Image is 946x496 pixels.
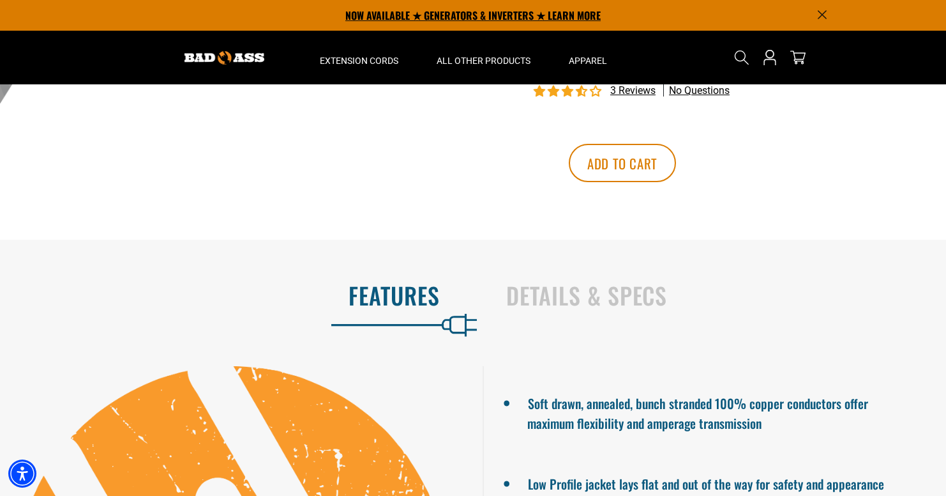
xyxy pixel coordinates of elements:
[669,84,730,98] span: No questions
[301,31,417,84] summary: Extension Cords
[732,47,752,68] summary: Search
[760,31,780,84] a: Open this option
[8,460,36,488] div: Accessibility Menu
[437,55,530,66] span: All Other Products
[550,31,626,84] summary: Apparel
[506,282,919,309] h2: Details & Specs
[527,391,901,433] li: Soft drawn, annealed, bunch stranded 100% copper conductors offer maximum flexibility and amperag...
[569,144,676,182] button: Add to cart
[610,84,656,97] span: 3 reviews
[788,50,808,65] a: cart
[534,86,604,98] span: 3.67 stars
[569,55,607,66] span: Apparel
[184,51,264,65] img: Bad Ass Extension Cords
[320,55,398,66] span: Extension Cords
[417,31,550,84] summary: All Other Products
[27,282,440,309] h2: Features
[527,471,901,494] li: Low Profile jacket lays flat and out of the way for safety and appearance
